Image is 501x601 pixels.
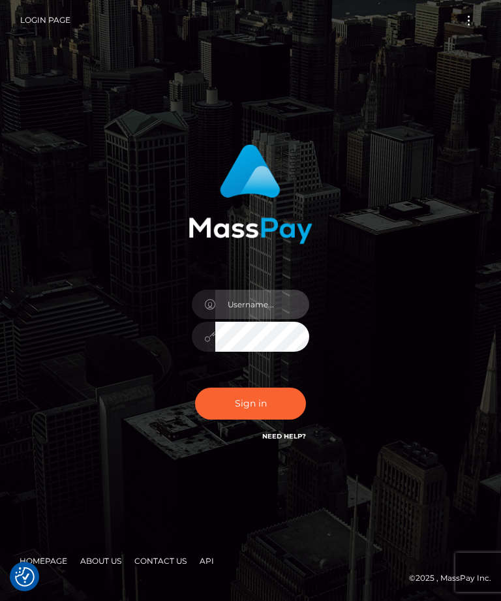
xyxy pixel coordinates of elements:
a: Login Page [20,7,70,34]
img: Revisit consent button [15,567,35,587]
a: API [194,551,219,571]
div: © 2025 , MassPay Inc. [10,571,491,585]
input: Username... [215,290,309,319]
button: Consent Preferences [15,567,35,587]
button: Toggle navigation [457,12,481,29]
a: Homepage [14,551,72,571]
button: Sign in [195,388,306,420]
a: About Us [75,551,127,571]
img: MassPay Login [189,144,312,244]
a: Contact Us [129,551,192,571]
a: Need Help? [262,432,306,440]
